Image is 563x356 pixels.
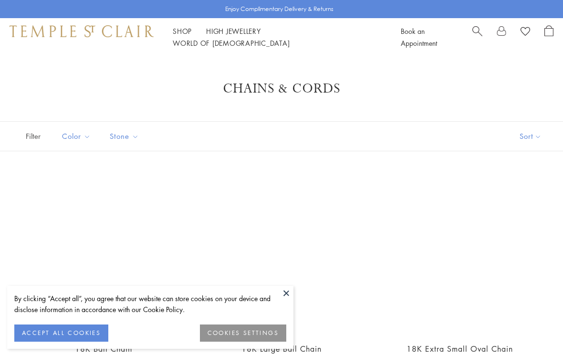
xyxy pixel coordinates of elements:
button: COOKIES SETTINGS [200,325,286,342]
button: Stone [103,126,146,147]
span: Color [57,130,98,142]
button: Color [55,126,98,147]
span: Stone [105,130,146,142]
a: World of [DEMOGRAPHIC_DATA]World of [DEMOGRAPHIC_DATA] [173,38,290,48]
button: ACCEPT ALL COOKIES [14,325,108,342]
a: Search [472,25,482,49]
a: N88863-XSOV18 [380,175,539,334]
a: 18K Ball Chain [75,344,132,354]
h1: Chains & Cords [38,80,525,97]
a: Open Shopping Bag [544,25,553,49]
a: N88805-BC16EXT [24,175,183,334]
nav: Main navigation [173,25,379,49]
p: Enjoy Complimentary Delivery & Returns [225,4,334,14]
a: View Wishlist [521,25,530,40]
button: Show sort by [498,122,563,151]
img: Temple St. Clair [10,25,154,37]
a: 18K Large Ball Chain [241,344,322,354]
a: N88817-3MBC16EX [202,175,361,334]
a: Book an Appointment [401,26,437,48]
a: High JewelleryHigh Jewellery [206,26,261,36]
a: ShopShop [173,26,192,36]
iframe: Gorgias live chat messenger [515,311,553,346]
div: By clicking “Accept all”, you agree that our website can store cookies on your device and disclos... [14,293,286,315]
a: 18K Extra Small Oval Chain [407,344,513,354]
